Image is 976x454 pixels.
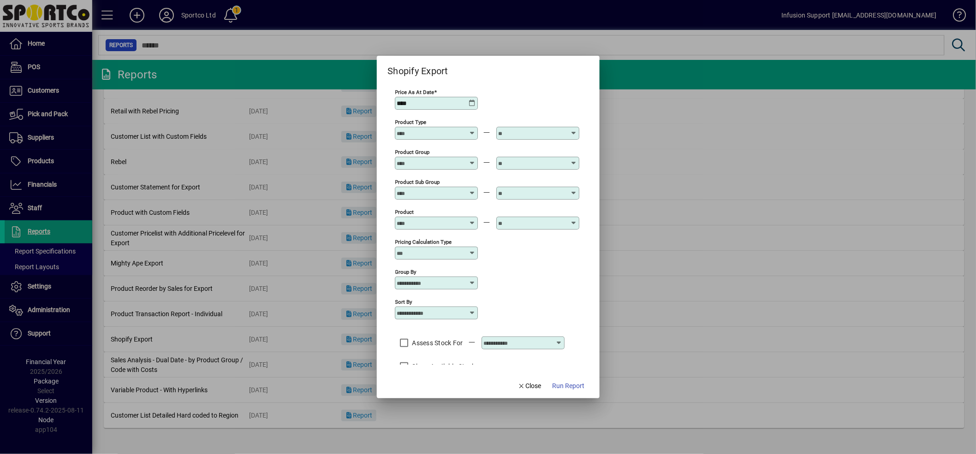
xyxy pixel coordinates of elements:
[518,381,542,391] span: Close
[549,378,589,395] button: Run Report
[395,239,452,245] mat-label: Pricing Calculation Type
[395,269,417,275] mat-label: Group By
[553,381,585,391] span: Run Report
[411,362,476,371] label: Show Available Stock
[377,56,460,78] h2: Shopify Export
[395,149,430,155] mat-label: Product Group
[395,179,440,185] mat-label: Product Sub Group
[395,89,434,95] mat-label: Price as at Date
[395,119,427,125] mat-label: Product Type
[514,378,545,395] button: Close
[395,299,412,305] mat-label: Sort By
[411,338,463,348] label: Assess Stock For
[395,209,414,215] mat-label: Product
